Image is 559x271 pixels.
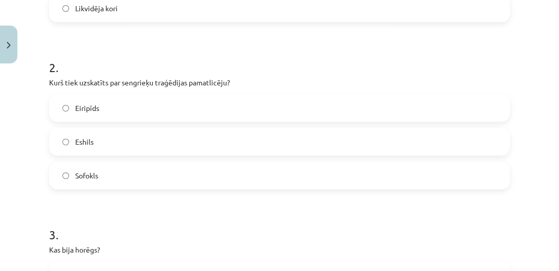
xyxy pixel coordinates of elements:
[75,137,94,147] span: Eshils
[49,77,510,88] p: Kurš tiek uzskatīts par sengrieķu traģēdijas pamatlicēju?
[75,170,98,181] span: Sofokls
[75,103,99,114] span: Eiripīds
[62,139,69,145] input: Eshils
[7,42,11,49] img: icon-close-lesson-0947bae3869378f0d4975bcd49f059093ad1ed9edebbc8119c70593378902aed.svg
[49,42,510,74] h1: 2 .
[49,244,510,255] p: Kas bija horēgs?
[75,3,118,14] span: Likvidēja kori
[62,172,69,179] input: Sofokls
[62,5,69,12] input: Likvidēja kori
[49,210,510,241] h1: 3 .
[62,105,69,111] input: Eiripīds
